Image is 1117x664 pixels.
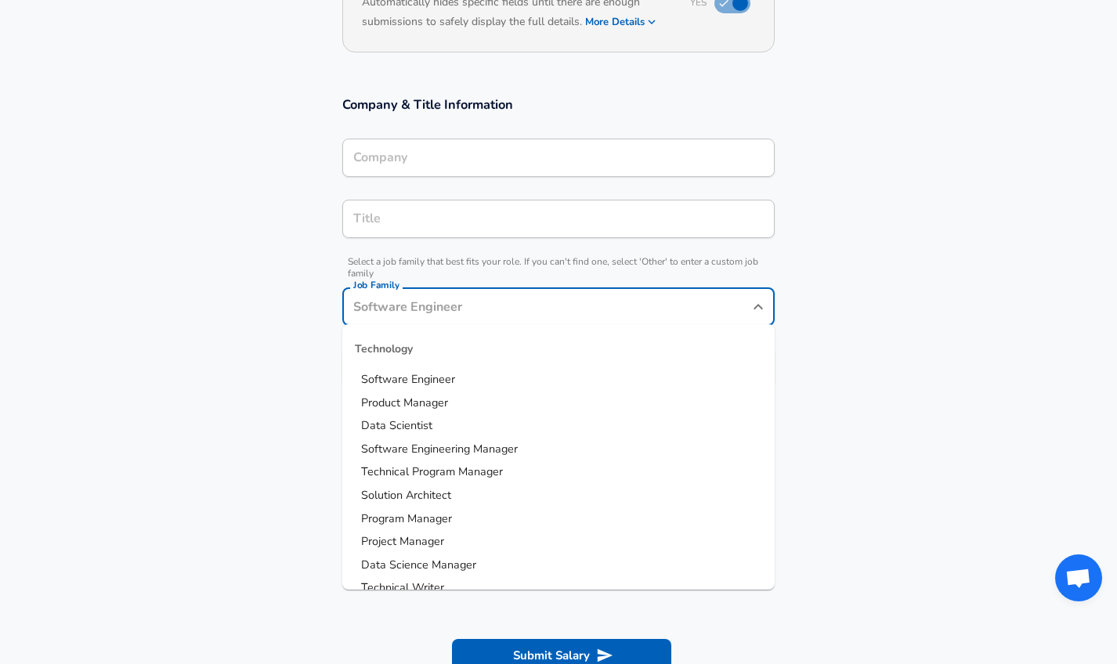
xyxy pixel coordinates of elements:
[361,464,503,479] span: Technical Program Manager
[361,417,432,433] span: Data Scientist
[342,330,775,368] div: Technology
[1055,554,1102,601] div: Open chat
[747,296,769,318] button: Close
[585,11,657,33] button: More Details
[349,294,744,319] input: Software Engineer
[361,395,448,410] span: Product Manager
[361,487,451,503] span: Solution Architect
[361,579,444,595] span: Technical Writer
[361,533,444,549] span: Project Manager
[361,557,476,572] span: Data Science Manager
[361,441,518,456] span: Software Engineering Manager
[342,256,775,280] span: Select a job family that best fits your role. If you can't find one, select 'Other' to enter a cu...
[361,511,452,526] span: Program Manager
[349,146,768,170] input: Google
[349,207,768,231] input: Software Engineer
[342,96,775,114] h3: Company & Title Information
[361,371,455,387] span: Software Engineer
[353,280,399,290] label: Job Family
